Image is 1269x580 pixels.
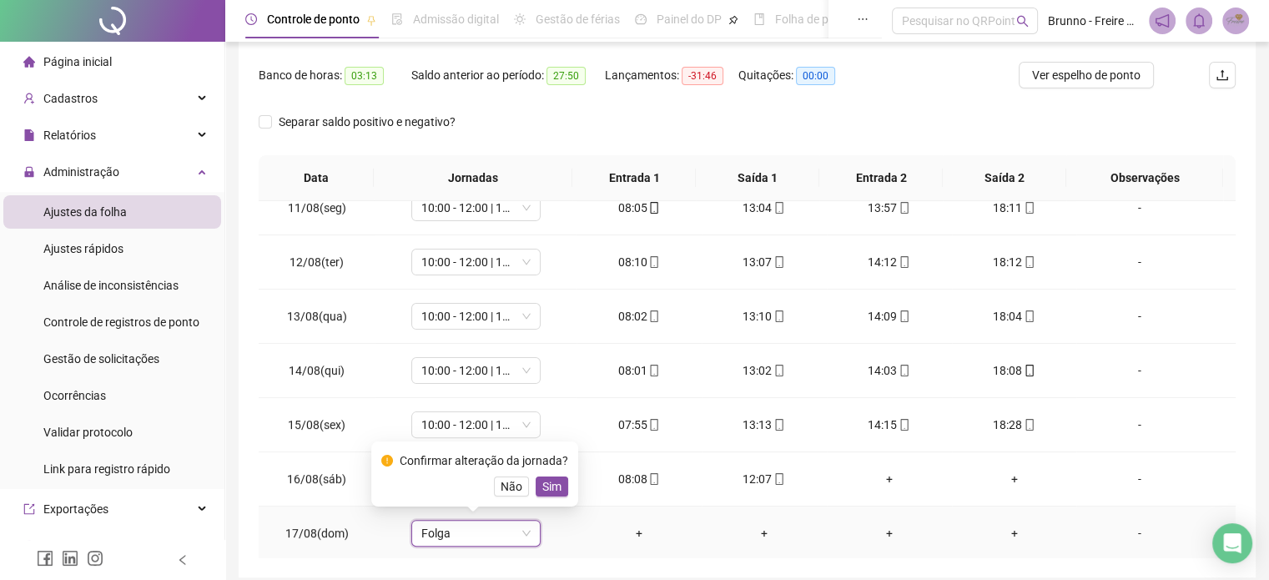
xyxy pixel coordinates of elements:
[272,113,462,131] span: Separar saldo positivo e negativo?
[43,92,98,105] span: Cadastros
[366,15,376,25] span: pushpin
[897,256,910,268] span: mobile
[1090,416,1188,434] div: -
[840,524,939,542] div: +
[1090,524,1188,542] div: -
[1090,253,1188,271] div: -
[43,205,127,219] span: Ajustes da folha
[62,550,78,567] span: linkedin
[43,129,96,142] span: Relatórios
[177,554,189,566] span: left
[1048,12,1139,30] span: Brunno - Freire Odontologia
[546,67,586,85] span: 27:50
[536,13,620,26] span: Gestão de férias
[647,365,660,376] span: mobile
[391,13,403,25] span: file-done
[647,473,660,485] span: mobile
[536,477,568,497] button: Sim
[514,13,526,25] span: sun
[289,364,345,377] span: 14/08(qui)
[1022,256,1035,268] span: mobile
[290,255,344,269] span: 12/08(ter)
[840,253,939,271] div: 14:12
[943,155,1066,201] th: Saída 2
[345,67,384,85] span: 03:13
[772,202,785,214] span: mobile
[590,307,688,325] div: 08:02
[897,419,910,431] span: mobile
[840,361,939,380] div: 14:03
[657,13,722,26] span: Painel do DP
[421,358,531,383] span: 10:00 - 12:00 | 13:00 - 19:00
[421,304,531,329] span: 10:00 - 12:00 | 13:00 - 19:00
[288,418,345,431] span: 15/08(sex)
[775,13,882,26] span: Folha de pagamento
[897,202,910,214] span: mobile
[43,502,108,516] span: Exportações
[772,256,785,268] span: mobile
[1080,169,1210,187] span: Observações
[1216,68,1229,82] span: upload
[411,66,605,85] div: Saldo anterior ao período:
[1090,361,1188,380] div: -
[965,524,1064,542] div: +
[87,550,103,567] span: instagram
[965,253,1064,271] div: 18:12
[590,253,688,271] div: 08:10
[1212,523,1252,563] div: Open Intercom Messenger
[840,199,939,217] div: 13:57
[381,455,393,467] span: exclamation-circle
[965,307,1064,325] div: 18:04
[501,477,522,496] span: Não
[738,66,860,85] div: Quitações:
[43,426,133,439] span: Validar protocolo
[647,256,660,268] span: mobile
[23,503,35,515] span: export
[43,462,170,476] span: Link para registro rápido
[819,155,943,201] th: Entrada 2
[23,56,35,68] span: home
[647,202,660,214] span: mobile
[43,55,112,68] span: Página inicial
[43,165,119,179] span: Administração
[1223,8,1248,33] img: 21297
[1090,307,1188,325] div: -
[772,473,785,485] span: mobile
[1090,470,1188,488] div: -
[772,310,785,322] span: mobile
[647,310,660,322] span: mobile
[772,419,785,431] span: mobile
[965,361,1064,380] div: 18:08
[772,365,785,376] span: mobile
[43,539,105,552] span: Integrações
[590,416,688,434] div: 07:55
[715,470,813,488] div: 12:07
[635,13,647,25] span: dashboard
[682,67,723,85] span: -31:46
[285,527,349,540] span: 17/08(dom)
[965,416,1064,434] div: 18:28
[421,521,531,546] span: Folga
[897,365,910,376] span: mobile
[572,155,696,201] th: Entrada 1
[1019,62,1154,88] button: Ver espelho de ponto
[1022,310,1035,322] span: mobile
[43,352,159,366] span: Gestão de solicitações
[542,477,561,496] span: Sim
[1191,13,1206,28] span: bell
[897,310,910,322] span: mobile
[400,451,568,470] div: Confirmar alteração da jornada?
[1016,15,1029,28] span: search
[494,477,529,497] button: Não
[840,470,939,488] div: +
[715,416,813,434] div: 13:13
[840,416,939,434] div: 14:15
[590,361,688,380] div: 08:01
[23,93,35,104] span: user-add
[287,310,347,323] span: 13/08(qua)
[605,66,738,85] div: Lançamentos:
[287,472,346,486] span: 16/08(sáb)
[696,155,819,201] th: Saída 1
[245,13,257,25] span: clock-circle
[421,250,531,275] span: 10:00 - 12:00 | 13:00 - 19:00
